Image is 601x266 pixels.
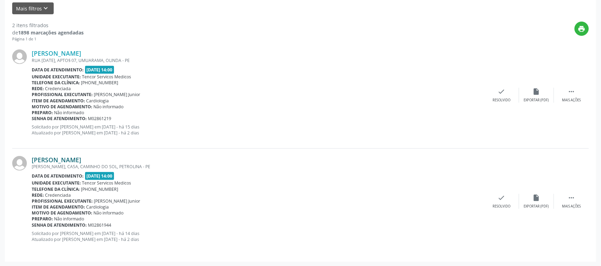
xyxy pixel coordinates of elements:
i: check [498,88,505,95]
div: Página 1 de 1 [12,36,84,42]
div: Exportar (PDF) [524,98,549,103]
span: Não informado [94,210,124,216]
div: RUA [DATE], APTO§ 07, UMUARAMA, OLINDA - PE [32,57,484,63]
b: Rede: [32,86,44,92]
strong: 1898 marcações agendadas [18,29,84,36]
b: Motivo de agendamento: [32,104,92,110]
div: Mais ações [562,204,581,209]
span: Não informado [54,110,84,116]
i: print [578,25,586,33]
b: Profissional executante: [32,198,93,204]
p: Solicitado por [PERSON_NAME] em [DATE] - há 14 dias Atualizado por [PERSON_NAME] em [DATE] - há 2... [32,230,484,242]
span: [PHONE_NUMBER] [81,80,119,86]
span: Não informado [94,104,124,110]
b: Telefone da clínica: [32,186,80,192]
div: Exportar (PDF) [524,204,549,209]
span: Credenciada [45,86,71,92]
span: [PERSON_NAME] Junior [94,198,140,204]
span: M02861219 [88,116,112,122]
span: [PHONE_NUMBER] [81,186,119,192]
i: insert_drive_file [533,88,540,95]
a: [PERSON_NAME] [32,49,81,57]
div: [PERSON_NAME], CASA, CAMINHO DO SOL, PETROLINA - PE [32,164,484,170]
b: Item de agendamento: [32,204,85,210]
i: insert_drive_file [533,194,540,202]
b: Telefone da clínica: [32,80,80,86]
span: Tencor Servicos Medicos [82,74,131,80]
span: Cardiologia [86,204,109,210]
i: keyboard_arrow_down [42,5,50,12]
img: img [12,49,27,64]
b: Unidade executante: [32,180,81,186]
i: check [498,194,505,202]
b: Data de atendimento: [32,173,84,179]
div: Resolvido [493,98,510,103]
span: Tencor Servicos Medicos [82,180,131,186]
b: Item de agendamento: [32,98,85,104]
i:  [568,88,575,95]
a: [PERSON_NAME] [32,156,81,164]
b: Profissional executante: [32,92,93,97]
b: Preparo: [32,216,53,222]
span: Cardiologia [86,98,109,104]
b: Unidade executante: [32,74,81,80]
span: Não informado [54,216,84,222]
b: Motivo de agendamento: [32,210,92,216]
b: Preparo: [32,110,53,116]
b: Rede: [32,192,44,198]
b: Senha de atendimento: [32,222,87,228]
span: M02861944 [88,222,112,228]
button: Mais filtroskeyboard_arrow_down [12,2,54,15]
div: Resolvido [493,204,510,209]
p: Solicitado por [PERSON_NAME] em [DATE] - há 15 dias Atualizado por [PERSON_NAME] em [DATE] - há 2... [32,124,484,136]
span: Credenciada [45,192,71,198]
b: Senha de atendimento: [32,116,87,122]
div: Mais ações [562,98,581,103]
span: [DATE] 14:00 [85,172,114,180]
img: img [12,156,27,171]
div: 2 itens filtrados [12,22,84,29]
i:  [568,194,575,202]
b: Data de atendimento: [32,67,84,73]
span: [DATE] 14:00 [85,66,114,74]
button: print [575,22,589,36]
span: [PERSON_NAME] Junior [94,92,140,97]
div: de [12,29,84,36]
